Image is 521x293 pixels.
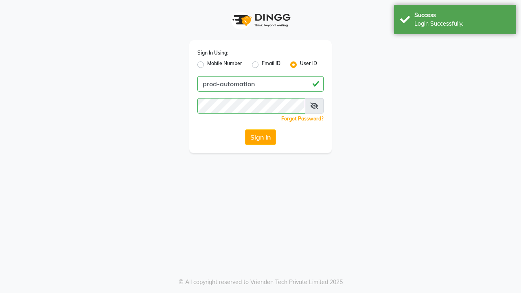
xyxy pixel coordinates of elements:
[228,8,293,32] img: logo1.svg
[197,49,228,57] label: Sign In Using:
[281,116,324,122] a: Forgot Password?
[414,20,510,28] div: Login Successfully.
[207,60,242,70] label: Mobile Number
[197,98,305,114] input: Username
[262,60,280,70] label: Email ID
[414,11,510,20] div: Success
[245,129,276,145] button: Sign In
[300,60,317,70] label: User ID
[197,76,324,92] input: Username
